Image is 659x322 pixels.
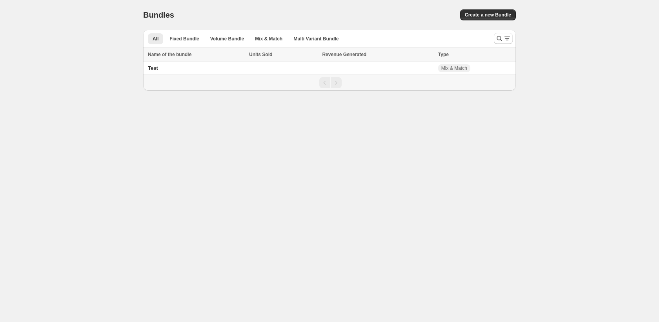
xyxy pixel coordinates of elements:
[210,36,244,42] span: Volume Bundle
[322,51,374,58] button: Revenue Generated
[494,33,513,44] button: Search and filter results
[255,36,282,42] span: Mix & Match
[322,51,366,58] span: Revenue Generated
[148,65,158,71] span: Test
[441,65,467,71] span: Mix & Match
[143,75,516,91] nav: Pagination
[249,51,280,58] button: Units Sold
[143,10,174,20] h1: Bundles
[169,36,199,42] span: Fixed Bundle
[465,12,511,18] span: Create a new Bundle
[438,51,511,58] div: Type
[153,36,158,42] span: All
[460,9,516,20] button: Create a new Bundle
[293,36,339,42] span: Multi Variant Bundle
[249,51,272,58] span: Units Sold
[148,51,244,58] div: Name of the bundle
